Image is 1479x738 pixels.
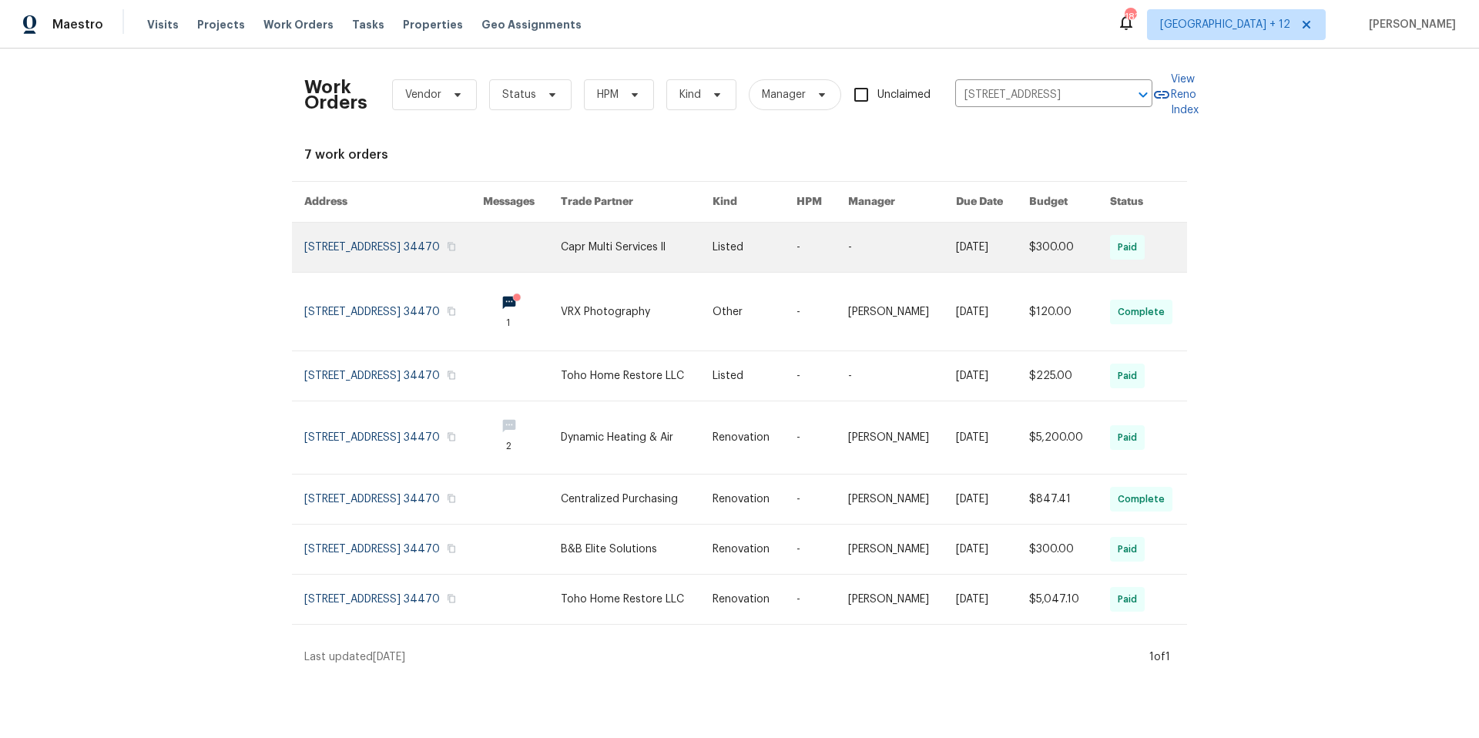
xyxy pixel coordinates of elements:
td: B&B Elite Solutions [548,525,700,575]
button: Copy Address [444,542,458,555]
span: Kind [679,87,701,102]
div: Last updated [304,649,1145,665]
td: - [784,401,836,475]
span: Work Orders [263,17,334,32]
span: Tasks [352,19,384,30]
button: Copy Address [444,592,458,605]
span: Manager [762,87,806,102]
td: [PERSON_NAME] [836,475,944,525]
a: View Reno Index [1152,72,1199,118]
button: Copy Address [444,491,458,505]
td: Toho Home Restore LLC [548,575,700,625]
input: Enter in an address [955,83,1109,107]
td: Toho Home Restore LLC [548,351,700,401]
td: Centralized Purchasing [548,475,700,525]
th: Address [292,182,471,223]
th: Due Date [944,182,1017,223]
th: Manager [836,182,944,223]
td: - [784,351,836,401]
span: Geo Assignments [481,17,582,32]
div: 183 [1125,9,1135,25]
td: Listed [700,351,784,401]
td: - [784,475,836,525]
div: 7 work orders [304,147,1175,163]
td: [PERSON_NAME] [836,575,944,625]
td: Other [700,273,784,351]
span: Projects [197,17,245,32]
td: - [784,223,836,273]
td: - [836,223,944,273]
td: - [836,351,944,401]
button: Copy Address [444,304,458,318]
td: [PERSON_NAME] [836,273,944,351]
span: Status [502,87,536,102]
td: Renovation [700,525,784,575]
span: [PERSON_NAME] [1363,17,1456,32]
th: Status [1098,182,1187,223]
span: [GEOGRAPHIC_DATA] + 12 [1160,17,1290,32]
th: Budget [1017,182,1098,223]
td: Listed [700,223,784,273]
button: Copy Address [444,430,458,444]
td: Renovation [700,401,784,475]
th: Trade Partner [548,182,700,223]
div: 1 of 1 [1149,649,1170,665]
td: Renovation [700,575,784,625]
td: - [784,273,836,351]
td: Capr Multi Services ll [548,223,700,273]
td: [PERSON_NAME] [836,525,944,575]
button: Copy Address [444,240,458,253]
span: [DATE] [373,652,405,663]
button: Copy Address [444,368,458,382]
td: Dynamic Heating & Air [548,401,700,475]
span: Maestro [52,17,103,32]
td: VRX Photography [548,273,700,351]
span: Properties [403,17,463,32]
th: HPM [784,182,836,223]
h2: Work Orders [304,79,367,110]
td: [PERSON_NAME] [836,401,944,475]
td: Renovation [700,475,784,525]
th: Messages [471,182,549,223]
td: - [784,525,836,575]
span: Unclaimed [877,87,931,103]
span: Visits [147,17,179,32]
td: - [784,575,836,625]
span: Vendor [405,87,441,102]
th: Kind [700,182,784,223]
span: HPM [597,87,619,102]
button: Open [1132,84,1154,106]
